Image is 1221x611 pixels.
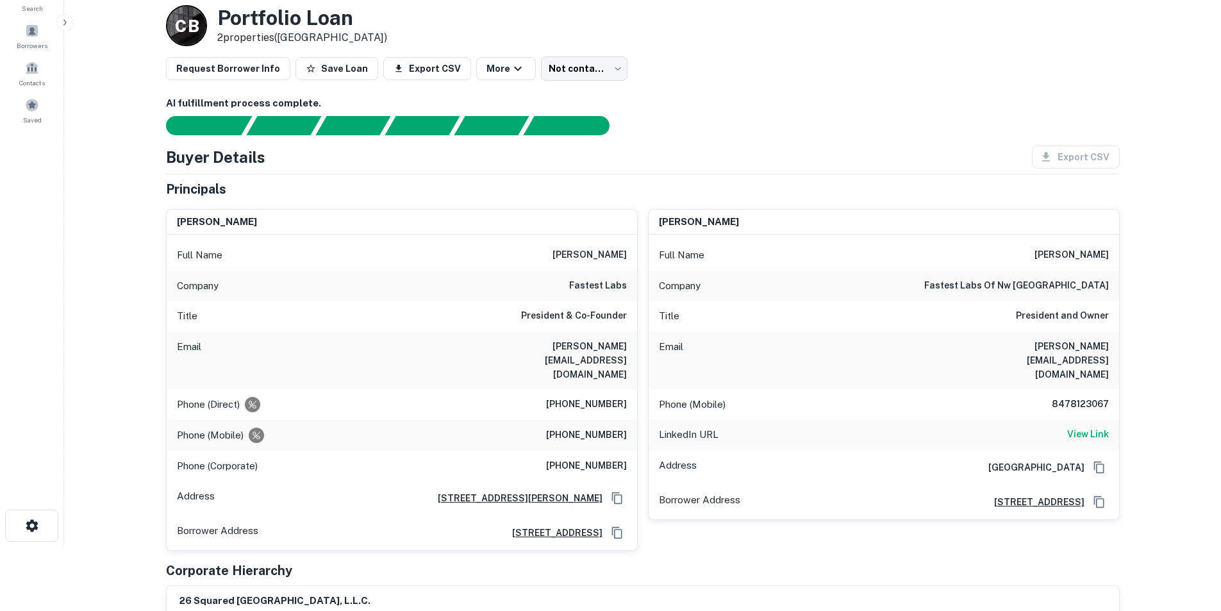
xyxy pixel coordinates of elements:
[19,78,45,88] span: Contacts
[1090,458,1109,477] button: Copy Address
[1067,427,1109,442] a: View Link
[659,397,726,412] p: Phone (Mobile)
[659,278,701,294] p: Company
[385,116,460,135] div: Principals found, AI now looking for contact information...
[177,308,197,324] p: Title
[217,30,387,46] p: 2 properties ([GEOGRAPHIC_DATA])
[177,215,257,230] h6: [PERSON_NAME]
[541,56,627,81] div: Not contacted
[546,397,627,412] h6: [PHONE_NUMBER]
[23,115,42,125] span: Saved
[608,523,627,542] button: Copy Address
[177,247,222,263] p: Full Name
[166,96,1120,111] h6: AI fulfillment process complete.
[177,489,215,508] p: Address
[217,6,387,30] h3: Portfolio Loan
[4,19,60,53] a: Borrowers
[659,339,683,381] p: Email
[22,3,43,13] span: Search
[546,458,627,474] h6: [PHONE_NUMBER]
[246,116,321,135] div: Your request is received and processing...
[454,116,529,135] div: Principals found, still searching for contact information. This may take time...
[524,116,625,135] div: AI fulfillment process complete.
[166,57,290,80] button: Request Borrower Info
[659,427,718,442] p: LinkedIn URL
[428,491,602,505] a: [STREET_ADDRESS][PERSON_NAME]
[1034,247,1109,263] h6: [PERSON_NAME]
[177,339,201,381] p: Email
[659,247,704,263] p: Full Name
[1157,508,1221,570] iframe: Chat Widget
[1090,492,1109,512] button: Copy Address
[502,526,602,540] a: [STREET_ADDRESS]
[1016,308,1109,324] h6: President and Owner
[924,278,1109,294] h6: fastest labs of nw [GEOGRAPHIC_DATA]
[245,397,260,412] div: Requests to not be contacted at this number
[166,146,265,169] h4: Buyer Details
[17,40,47,51] span: Borrowers
[166,180,226,199] h5: Principals
[177,428,244,443] p: Phone (Mobile)
[177,278,219,294] p: Company
[659,458,697,477] p: Address
[151,116,247,135] div: Sending borrower request to AI...
[659,492,740,512] p: Borrower Address
[569,278,627,294] h6: fastest labs
[249,428,264,443] div: Requests to not be contacted at this number
[295,57,378,80] button: Save Loan
[4,93,60,128] a: Saved
[521,308,627,324] h6: President & Co-Founder
[175,13,198,38] p: C B
[177,397,240,412] p: Phone (Direct)
[552,247,627,263] h6: [PERSON_NAME]
[955,339,1109,381] h6: [PERSON_NAME][EMAIL_ADDRESS][DOMAIN_NAME]
[984,495,1084,509] a: [STREET_ADDRESS]
[383,57,471,80] button: Export CSV
[546,428,627,443] h6: [PHONE_NUMBER]
[1067,427,1109,441] h6: View Link
[166,5,207,46] a: C B
[659,308,679,324] p: Title
[476,57,536,80] button: More
[473,339,627,381] h6: [PERSON_NAME][EMAIL_ADDRESS][DOMAIN_NAME]
[978,460,1084,474] h6: [GEOGRAPHIC_DATA]
[659,215,739,230] h6: [PERSON_NAME]
[315,116,390,135] div: Documents found, AI parsing details...
[166,561,292,580] h5: Corporate Hierarchy
[4,56,60,90] a: Contacts
[177,523,258,542] p: Borrower Address
[1032,397,1109,412] h6: 8478123067
[179,594,370,608] h6: 26 squared [GEOGRAPHIC_DATA], l.l.c.
[608,489,627,508] button: Copy Address
[177,458,258,474] p: Phone (Corporate)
